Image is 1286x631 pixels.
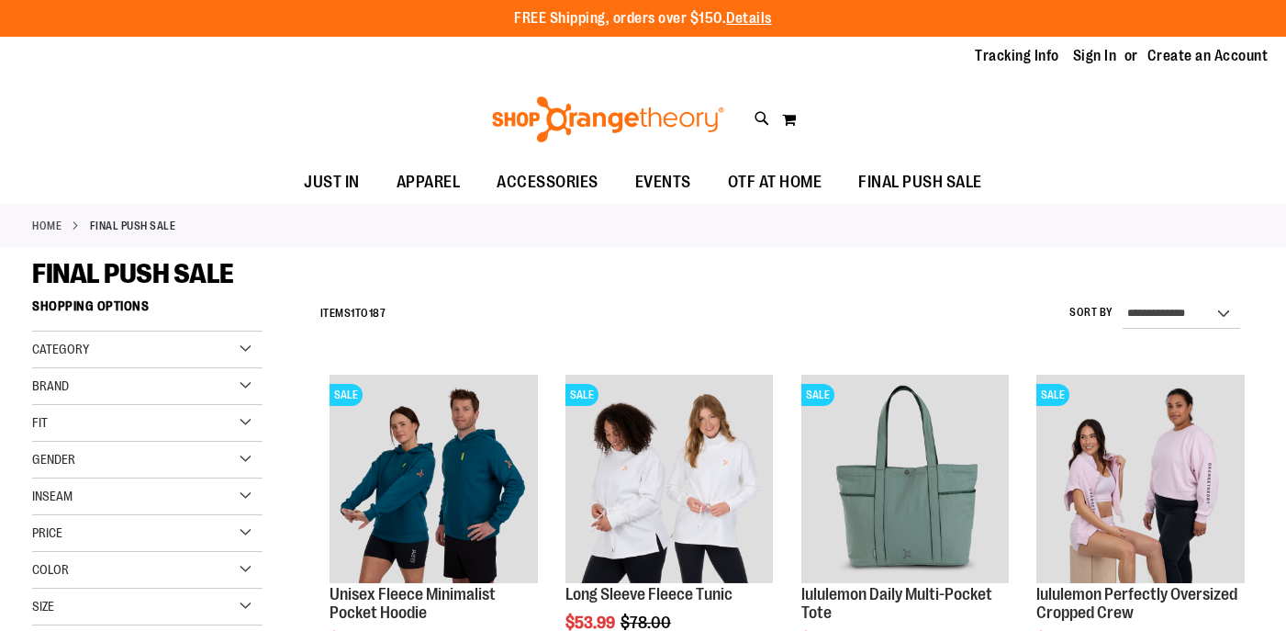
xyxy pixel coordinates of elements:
a: Long Sleeve Fleece Tunic [565,585,732,603]
h2: Items to [320,299,386,328]
a: OTF AT HOME [710,162,841,204]
span: FINAL PUSH SALE [32,258,234,289]
img: Unisex Fleece Minimalist Pocket Hoodie [330,375,538,583]
a: lululemon Daily Multi-Pocket Tote [801,585,992,622]
img: lululemon Daily Multi-Pocket Tote [801,375,1010,583]
a: Details [726,10,772,27]
a: ACCESSORIES [478,162,617,204]
span: SALE [565,384,598,406]
a: lululemon Perfectly Oversized Cropped CrewSALE [1036,375,1245,586]
img: Shop Orangetheory [489,96,727,142]
span: Size [32,599,54,614]
span: Fit [32,415,48,430]
span: Gender [32,452,75,467]
a: lululemon Daily Multi-Pocket ToteSALE [801,375,1010,586]
span: SALE [330,384,363,406]
span: 1 [351,307,355,320]
a: FINAL PUSH SALE [840,162,1001,203]
a: Sign In [1073,46,1117,66]
strong: FINAL PUSH SALE [90,218,176,234]
label: Sort By [1069,305,1113,321]
a: Unisex Fleece Minimalist Pocket HoodieSALE [330,375,538,586]
span: EVENTS [635,162,691,203]
span: JUST IN [304,162,360,203]
a: Home [32,218,62,234]
a: JUST IN [285,162,378,204]
a: Product image for Fleece Long SleeveSALE [565,375,774,586]
img: Product image for Fleece Long Sleeve [565,375,774,583]
span: SALE [1036,384,1069,406]
span: SALE [801,384,834,406]
span: Category [32,342,89,356]
span: APPAREL [397,162,461,203]
strong: Shopping Options [32,290,263,332]
span: Inseam [32,489,73,503]
span: Color [32,562,69,577]
span: 187 [369,307,386,320]
span: FINAL PUSH SALE [858,162,982,203]
a: Tracking Info [975,46,1059,66]
span: Brand [32,378,69,393]
a: EVENTS [617,162,710,204]
p: FREE Shipping, orders over $150. [514,8,772,29]
a: Unisex Fleece Minimalist Pocket Hoodie [330,585,496,622]
span: OTF AT HOME [728,162,822,203]
span: ACCESSORIES [497,162,598,203]
a: APPAREL [378,162,479,204]
a: Create an Account [1147,46,1269,66]
img: lululemon Perfectly Oversized Cropped Crew [1036,375,1245,583]
span: Price [32,525,62,540]
a: lululemon Perfectly Oversized Cropped Crew [1036,585,1237,622]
